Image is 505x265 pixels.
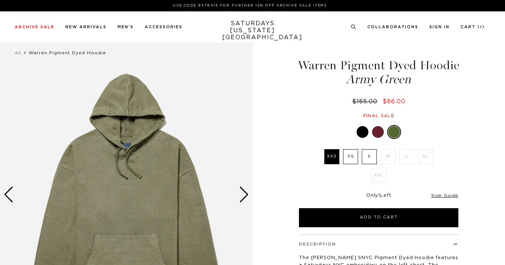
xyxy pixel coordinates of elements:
div: Only Left [299,193,458,199]
label: XS [343,149,358,164]
del: $165.00 [352,99,380,104]
a: Cart (1) [461,25,485,29]
label: S [362,149,377,164]
p: Use Code EXTRA15 for Further 15% Off Archive Sale Items [18,3,482,8]
a: All [15,51,21,55]
a: New Arrivals [65,25,107,29]
a: Size Guide [431,193,458,198]
h1: Warren Pigment Dyed Hoodie [298,59,459,85]
a: SATURDAYS[US_STATE][GEOGRAPHIC_DATA] [222,20,283,41]
label: XXS [324,149,339,164]
div: Next slide [239,187,249,203]
span: $66.00 [383,99,405,104]
a: Archive Sale [15,25,54,29]
span: 1 [378,193,380,198]
a: Collaborations [367,25,418,29]
a: Sign In [429,25,450,29]
button: Add to Cart [299,208,458,227]
span: Army Green [298,73,459,85]
span: Warren Pigment Dyed Hoodie [29,51,106,55]
div: Final sale [298,113,459,119]
a: Accessories [145,25,183,29]
div: Previous slide [4,187,14,203]
small: 1 [480,26,482,29]
a: Men's [118,25,134,29]
button: Description [299,242,336,246]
